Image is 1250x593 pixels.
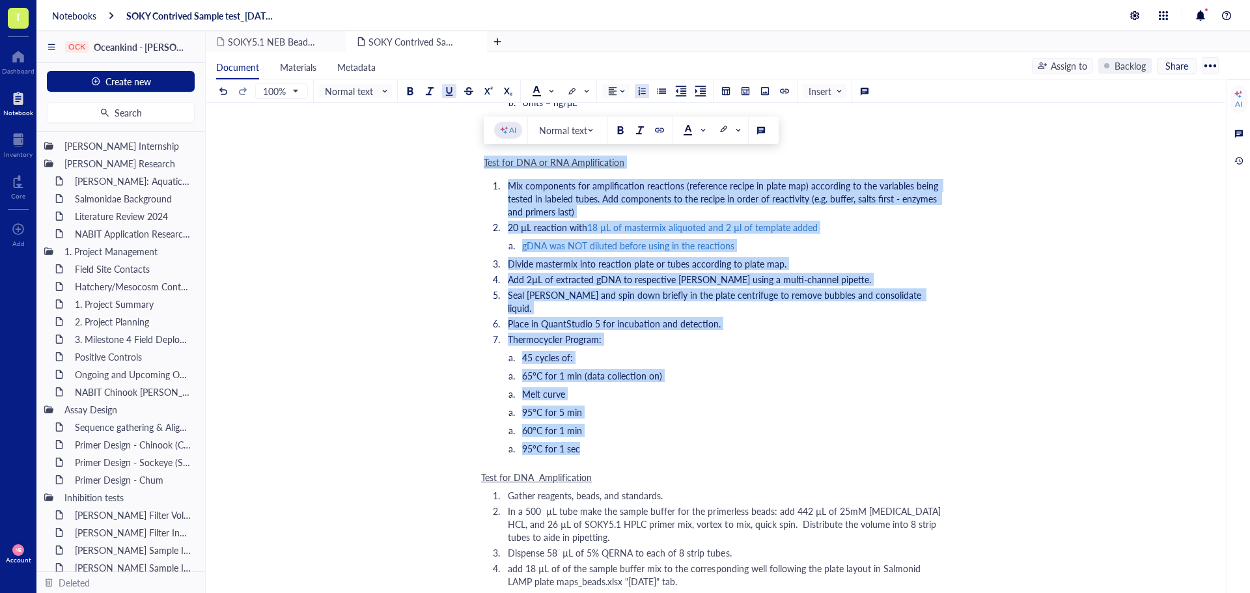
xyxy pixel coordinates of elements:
div: [PERSON_NAME]: Aquatic & Terrestrial [69,172,197,190]
div: Account [6,556,31,564]
span: Materials [280,61,316,74]
span: Thermocycler Program: [508,333,602,346]
div: [PERSON_NAME] Sample Inhibition Test 2 [DATE] [69,559,197,577]
a: Notebook [3,88,33,117]
div: Positive Controls [69,348,197,366]
div: Field Site Contacts [69,260,197,278]
span: Gather reagents, beads, and standards. [508,489,663,502]
span: In a 500 µL tube make the sample buffer for the primerless beads: add 442 µL of 25mM [MEDICAL_DAT... [508,504,943,544]
div: [PERSON_NAME] Filter Volume Testing for Workflow [DATE] [69,506,197,524]
div: Backlog [1115,59,1146,73]
button: Create new [47,71,195,92]
span: 18 µL of mastermix aliquoted and 2 µl of template added [587,221,818,234]
span: Insert [809,85,843,97]
span: MB [15,547,21,553]
span: Melt curve [522,387,565,400]
div: Hatchery/Mesocosm Contacts [69,277,197,296]
div: NABIT Chinook [PERSON_NAME] Customers [69,383,197,401]
a: SOKY Contrived Sample test_[DATE] [126,10,273,21]
span: Dispense 58 µL of 5% QERNA to each of 8 strip tubes. [508,546,732,559]
div: Deleted [59,575,90,590]
button: Search [47,102,195,123]
a: Notebooks [52,10,96,21]
span: Units = ng/μL [522,96,577,109]
div: AI [1235,99,1242,109]
div: OCK [68,42,85,51]
span: Seal [PERSON_NAME] and spin down briefly in the plate centrifuge to remove bubbles and consolidat... [508,288,924,314]
span: Insert first sample tube and press 'Read Tube'. [508,114,691,127]
span: Create new [105,76,151,87]
div: Ongoing and Upcoming OceanKind Experiments [69,365,197,383]
span: Test for DNA or RNA Amplification [484,156,624,169]
span: Test for DNA Amplification [481,471,592,484]
span: 65°C for 1 min (data collection on) [522,369,662,382]
div: 2. Project Planning [69,312,197,331]
div: Core [11,192,25,200]
span: add 18 µL of of the sample buffer mix to the corresponding well following the plate layout in Sal... [508,562,923,588]
div: Notebook [3,109,33,117]
div: 1. Project Summary [69,295,197,313]
div: Inhibition tests [59,488,197,506]
span: 95°C for 5 min [522,406,582,419]
span: Document [216,61,259,74]
span: Search [115,107,142,118]
span: Add 2µL of extracted gDNA to respective [PERSON_NAME] using a multi-channel pipette. [508,273,871,286]
div: Literature Review 2024 [69,207,197,225]
span: Place in QuantStudio 5 for incubation and detection. [508,317,721,330]
button: Share [1157,58,1197,74]
div: AI [509,125,516,135]
span: gDNA was NOT diluted before using in the reactions [522,239,734,252]
span: T [15,8,21,25]
div: Primer Design - Chum [69,471,197,489]
a: Core [11,171,25,200]
span: 20 µL reaction with [508,221,587,234]
div: [PERSON_NAME] Research [59,154,197,172]
div: Primer Design - Chinook (CHNK) [69,435,197,454]
div: Assign to [1051,59,1087,73]
span: Divide mastermix into reaction plate or tubes according to plate map. [508,257,786,270]
span: Normal text [325,85,389,97]
div: Assay Design [59,400,197,419]
div: Inventory [4,150,33,158]
span: Metadata [337,61,376,74]
div: 1. Project Management [59,242,197,260]
div: 3. Milestone 4 Field Deployment [69,330,197,348]
div: [PERSON_NAME] Sample Inhibition Testing [DATE] [69,541,197,559]
span: Mix components for amplification reactions (reference recipe in plate map) according to the varia... [508,179,941,218]
span: Normal text [539,124,599,136]
div: Primer Design - Sockeye (SOKY) [69,453,197,471]
a: Dashboard [2,46,35,75]
div: [PERSON_NAME] Filter Inhibition Testing [DATE] [69,523,197,542]
span: 45 cycles of: [522,351,573,364]
a: Inventory [4,130,33,158]
span: 95°C for 1 sec [522,442,580,455]
div: [PERSON_NAME] Internship [59,137,197,155]
span: Share [1165,60,1188,72]
span: 60°C for 1 min [522,424,582,437]
div: Add [12,240,25,247]
span: 100% [263,85,298,97]
div: Salmonidae Background [69,189,197,208]
span: Oceankind - [PERSON_NAME] [94,40,218,53]
div: NABIT Application Research & Feedback [69,225,197,243]
div: Sequence gathering & Alignment [69,418,197,436]
div: Dashboard [2,67,35,75]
